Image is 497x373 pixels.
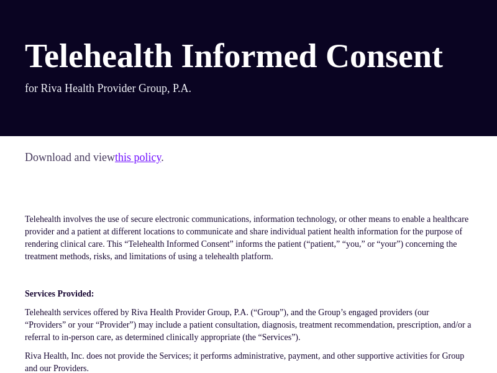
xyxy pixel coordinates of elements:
p: Telehealth services offered by Riva Health Provider Group, P.A. (“Group”), and the Group’s engage... [25,306,472,344]
a: this policy [115,151,161,163]
strong: Services Provided: [25,289,94,298]
a: for Riva Health Provider Group, P.A. [25,82,191,94]
p: Download and view . [25,149,472,167]
h2: Telehealth Informed Consent [25,37,443,75]
p: Telehealth involves the use of secure electronic communications, information technology, or other... [25,213,472,263]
